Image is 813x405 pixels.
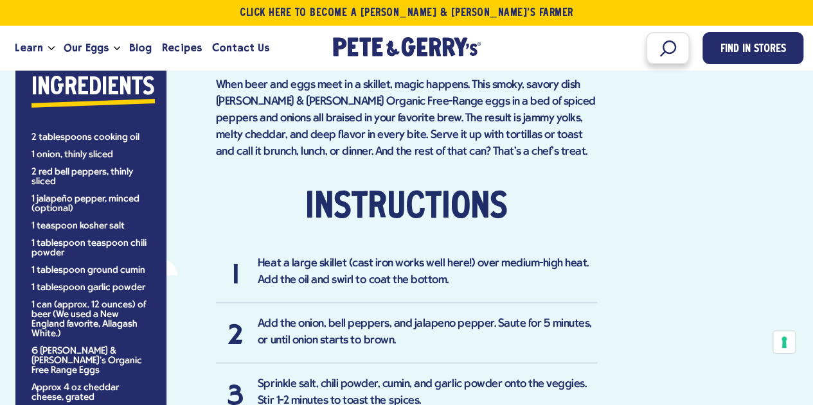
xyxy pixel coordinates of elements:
[31,266,150,275] li: 1 tablespoon ground cumin
[31,347,150,375] li: 6 [PERSON_NAME] & [PERSON_NAME]’s Organic Free Range Eggs
[129,40,152,56] span: Blog
[31,133,150,142] li: 2 tablespoons cooking oil
[31,194,150,214] li: 1 jalapeño pepper, minced (optional)
[216,316,597,363] li: Add the onion, bell peppers, and jalapeno pepper. Saute for 5 minutes, or until onion starts to b...
[48,46,55,51] button: Open the dropdown menu for Learn
[10,31,48,65] a: Learn
[124,31,157,65] a: Blog
[216,77,597,160] p: When beer and eggs meet in a skillet, magic happens. This smoky, savory dish [PERSON_NAME] & [PER...
[773,331,795,353] button: Your consent preferences for tracking technologies
[31,150,150,160] li: 1 onion, thinly sliced
[31,221,150,231] li: 1 teaspoon kosher salt
[157,31,206,65] a: Recipes
[31,383,150,402] li: Approx 4 oz cheddar cheese, grated
[702,32,803,64] a: Find in Stores
[15,40,43,56] span: Learn
[58,31,114,65] a: Our Eggs
[212,40,269,56] span: Contact Us
[207,31,274,65] a: Contact Us
[646,32,690,64] input: Search
[216,189,597,227] h2: Instructions
[162,40,201,56] span: Recipes
[31,168,150,187] li: 2 red bell peppers, thinly sliced
[114,46,120,51] button: Open the dropdown menu for Our Eggs
[31,283,150,293] li: 1 tablespoon garlic powder
[31,300,150,339] li: 1 can (approx. 12 ounces) of beer (We used a New England favorite, Allagash White.)
[31,76,155,99] strong: Ingredients
[720,41,786,58] span: Find in Stores
[64,40,109,56] span: Our Eggs
[216,255,597,303] li: Heat a large skillet (cast iron works well here!) over medium-high heat. Add the oil and swirl to...
[31,239,150,258] li: 1 tablespoon teaspoon chili powder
